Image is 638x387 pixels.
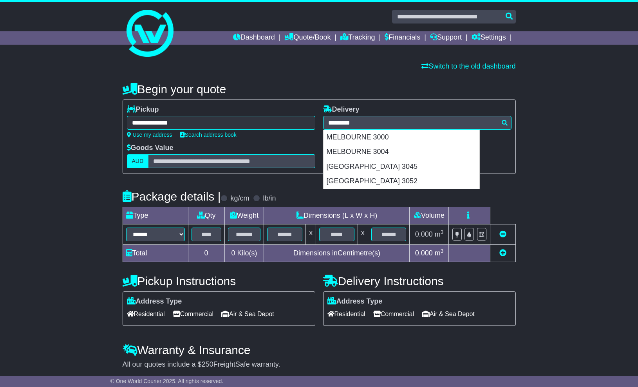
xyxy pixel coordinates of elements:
[324,159,479,174] div: [GEOGRAPHIC_DATA] 3045
[188,245,224,262] td: 0
[127,132,172,138] a: Use my address
[123,83,516,96] h4: Begin your quote
[499,249,506,257] a: Add new item
[110,378,224,384] span: © One World Courier 2025. All rights reserved.
[284,31,331,45] a: Quote/Book
[415,249,433,257] span: 0.000
[340,31,375,45] a: Tracking
[127,154,149,168] label: AUD
[410,207,449,224] td: Volume
[373,308,414,320] span: Commercial
[306,224,316,245] td: x
[324,174,479,189] div: [GEOGRAPHIC_DATA] 3052
[324,130,479,145] div: MELBOURNE 3000
[180,132,237,138] a: Search address book
[422,308,475,320] span: Air & Sea Depot
[499,230,506,238] a: Remove this item
[264,207,410,224] td: Dimensions (L x W x H)
[441,248,444,254] sup: 3
[127,105,159,114] label: Pickup
[324,145,479,159] div: MELBOURNE 3004
[421,62,515,70] a: Switch to the old dashboard
[123,275,315,288] h4: Pickup Instructions
[472,31,506,45] a: Settings
[123,360,516,369] div: All our quotes include a $ FreightSafe warranty.
[123,344,516,356] h4: Warranty & Insurance
[415,230,433,238] span: 0.000
[230,194,249,203] label: kg/cm
[123,207,188,224] td: Type
[224,245,264,262] td: Kilo(s)
[127,297,182,306] label: Address Type
[123,190,221,203] h4: Package details |
[202,360,213,368] span: 250
[430,31,462,45] a: Support
[123,245,188,262] td: Total
[224,207,264,224] td: Weight
[323,116,511,130] typeahead: Please provide city
[323,275,516,288] h4: Delivery Instructions
[327,308,365,320] span: Residential
[264,245,410,262] td: Dimensions in Centimetre(s)
[435,249,444,257] span: m
[188,207,224,224] td: Qty
[127,308,165,320] span: Residential
[327,297,383,306] label: Address Type
[385,31,420,45] a: Financials
[358,224,368,245] td: x
[435,230,444,238] span: m
[173,308,213,320] span: Commercial
[441,229,444,235] sup: 3
[127,144,174,152] label: Goods Value
[221,308,274,320] span: Air & Sea Depot
[263,194,276,203] label: lb/in
[231,249,235,257] span: 0
[323,105,360,114] label: Delivery
[233,31,275,45] a: Dashboard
